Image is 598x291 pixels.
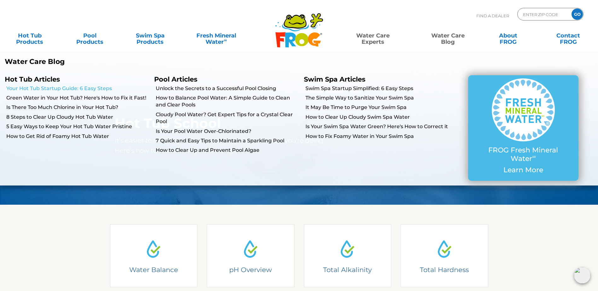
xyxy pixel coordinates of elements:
a: The Simple Way to Sanitize Your Swim Spa [305,94,449,101]
a: ContactFROG [545,29,592,42]
input: GO [572,9,583,20]
h4: Total Alkalinity [308,265,386,274]
a: Water Drop IconWater BalanceUnderstanding Water BalanceThere are two basic elements to pool chemi... [110,224,198,287]
h4: pH Overview [212,265,290,274]
a: Water Drop IconTotal HardnessCalcium HardnessIdeal Calcium Hardness Range: 150-250 [401,224,488,287]
a: 5 Easy Ways to Keep Your Hot Tub Water Pristine [6,123,149,130]
p: Water Care Blog [5,58,294,66]
h4: Water Balance [114,265,193,274]
p: Find A Dealer [476,8,509,24]
a: Unlock the Secrets to a Successful Pool Closing [156,85,299,92]
sup: ∞ [224,37,227,43]
img: Water Drop Icon [336,237,359,260]
a: 7 Quick and Easy Tips to Maintain a Sparkling Pool [156,137,299,144]
img: Water Drop Icon [142,237,165,260]
a: Water Drop IconTotal AlkalinityTotal AlkalinityIdeal Total Alkalinity Range for Hot Tubs: 80-120 [304,224,392,287]
img: openIcon [574,267,590,283]
a: PoolProducts [67,29,113,42]
a: How to Fix Foamy Water in Your Swim Spa [305,133,449,140]
a: Your Hot Tub Startup Guide: 6 Easy Steps [6,85,149,92]
a: How to Clear Up and Prevent Pool Algae [156,147,299,154]
img: Water Drop Icon [433,237,456,260]
a: Hot TubProducts [6,29,53,42]
a: FROG Fresh Mineral Water∞ Learn More [481,78,566,177]
a: Hot Tub Articles [5,75,60,83]
a: Is Your Swim Spa Water Green? Here's How to Correct it [305,123,449,130]
a: Fresh MineralWater∞ [187,29,246,42]
a: Water CareExperts [335,29,411,42]
a: Swim SpaProducts [127,29,174,42]
a: Is There Too Much Chlorine in Your Hot Tub? [6,104,149,111]
a: Water Drop IconpH OverviewpH OverviewIdeal pH Range for Hot Tubs: 7.2 – 7.6 [207,224,294,287]
a: How to Clear Up Cloudy Swim Spa Water [305,114,449,121]
a: Is Your Pool Water Over-Chlorinated? [156,128,299,135]
a: Cloudy Pool Water? Get Expert Tips for a Crystal Clear Pool [156,111,299,125]
a: Swim Spa Startup Simplified: 6 Easy Steps [305,85,449,92]
img: Water Drop Icon [239,237,262,260]
a: Water CareBlog [424,29,471,42]
a: Swim Spa Articles [304,75,365,83]
h4: Total Hardness [405,265,484,274]
a: It May Be Time to Purge Your Swim Spa [305,104,449,111]
a: AboutFROG [485,29,531,42]
sup: ∞ [532,153,536,160]
a: 8 Steps to Clear Up Cloudy Hot Tub Water [6,114,149,121]
a: How to Get Rid of Foamy Hot Tub Water [6,133,149,140]
a: How to Balance Pool Water: A Simple Guide to Clean and Clear Pools [156,94,299,109]
input: Zip Code Form [522,10,565,19]
a: Pool Articles [154,75,197,83]
p: Learn More [481,166,566,174]
p: FROG Fresh Mineral Water [481,146,566,163]
a: Green Water in Your Hot Tub? Here's How to Fix it Fast! [6,94,149,101]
